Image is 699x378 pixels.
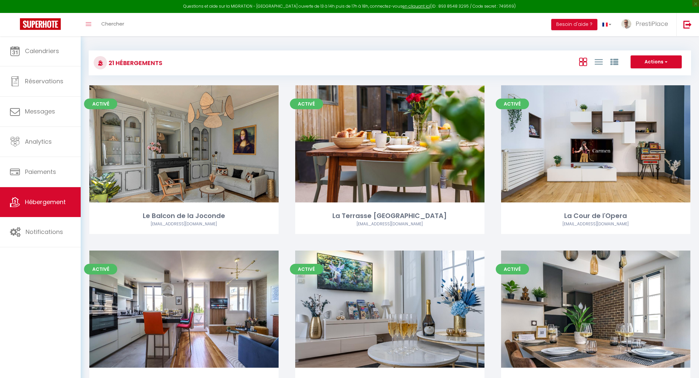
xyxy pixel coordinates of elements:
[84,264,117,274] span: Activé
[631,55,682,69] button: Actions
[636,20,668,28] span: PrestiPlace
[496,264,529,274] span: Activé
[295,211,484,221] div: La Terrasse [GEOGRAPHIC_DATA]
[610,56,618,67] a: Vue par Groupe
[576,137,616,150] a: Editer
[683,20,692,29] img: logout
[496,99,529,109] span: Activé
[501,221,690,227] div: Airbnb
[96,13,129,36] a: Chercher
[25,198,66,206] span: Hébergement
[89,221,279,227] div: Airbnb
[84,99,117,109] span: Activé
[25,168,56,176] span: Paiements
[25,137,52,146] span: Analytics
[616,13,676,36] a: ... PrestiPlace
[89,211,279,221] div: Le Balcon de la Joconde
[370,303,410,316] a: Editer
[551,19,597,30] button: Besoin d'aide ?
[295,221,484,227] div: Airbnb
[101,20,124,27] span: Chercher
[107,55,162,70] h3: 21 Hébergements
[501,211,690,221] div: La Cour de l'Opera
[595,56,603,67] a: Vue en Liste
[290,99,323,109] span: Activé
[579,56,587,67] a: Vue en Box
[164,303,204,316] a: Editer
[621,19,631,29] img: ...
[671,350,699,378] iframe: LiveChat chat widget
[402,3,430,9] a: en cliquant ici
[370,137,410,150] a: Editer
[20,18,61,30] img: Super Booking
[25,47,59,55] span: Calendriers
[576,303,616,316] a: Editer
[26,228,63,236] span: Notifications
[25,77,63,85] span: Réservations
[164,137,204,150] a: Editer
[25,107,55,115] span: Messages
[290,264,323,274] span: Activé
